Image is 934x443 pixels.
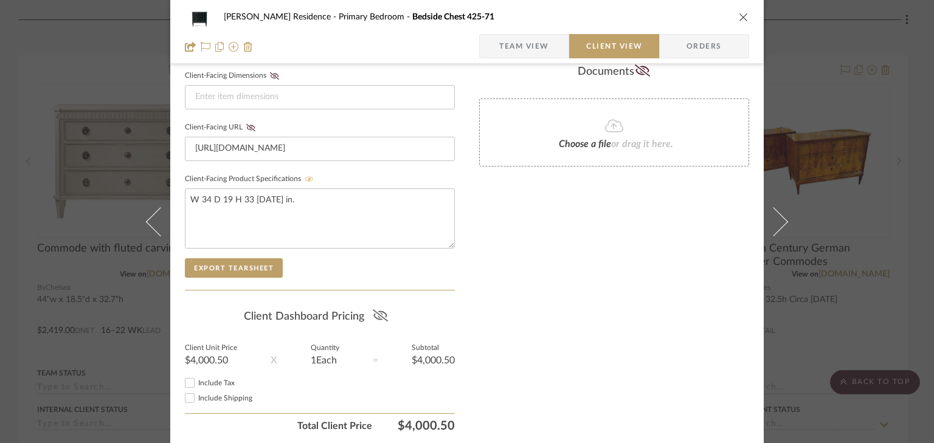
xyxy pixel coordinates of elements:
img: Remove from project [243,42,253,52]
span: Primary Bedroom [339,13,412,21]
span: Include Tax [198,379,235,386]
div: $4,000.50 [185,355,237,365]
button: Export Tearsheet [185,258,283,278]
div: Client Dashboard Pricing [185,303,455,331]
span: $4,000.50 [372,419,455,433]
div: X [271,353,277,368]
div: 1 Each [311,355,339,365]
span: Choose a file [559,139,611,149]
span: [PERSON_NAME] Residence [224,13,339,21]
label: Client-Facing Dimensions [185,72,283,80]
div: Documents [479,62,749,81]
label: Quantity [311,345,339,351]
span: Client View [586,34,642,58]
button: Client-Facing Product Specifications [301,175,317,184]
div: = [373,353,378,368]
input: Enter item URL [185,137,455,161]
button: Client-Facing URL [243,123,259,132]
span: Team View [499,34,549,58]
div: $4,000.50 [412,355,455,365]
img: 5ed86f3a-bf45-4029-b072-7967dce103a6_48x40.jpg [185,5,214,29]
span: Total Client Price [185,419,372,433]
label: Subtotal [412,345,455,351]
span: Bedside Chest 425-71 [412,13,494,21]
span: or drag it here. [611,139,673,149]
button: close [738,12,749,22]
span: Include Shipping [198,394,252,402]
input: Enter item dimensions [185,85,455,109]
button: Client-Facing Dimensions [266,72,283,80]
label: Client Unit Price [185,345,237,351]
label: Client-Facing URL [185,123,259,132]
span: Orders [673,34,735,58]
label: Client-Facing Product Specifications [185,175,317,184]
